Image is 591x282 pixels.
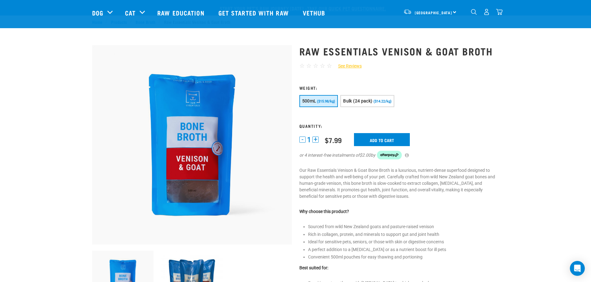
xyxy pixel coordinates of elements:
img: home-icon@2x.png [496,9,503,15]
a: Dog [92,8,103,17]
img: home-icon-1@2x.png [471,9,477,15]
button: + [312,137,319,143]
h3: Quantity: [299,124,499,128]
img: Raw Essentials Venison Goat Novel Protein Hypoallergenic Bone Broth Cats & Dogs [92,45,292,245]
input: Add to cart [354,133,410,146]
span: ☆ [306,62,311,69]
span: ☆ [327,62,332,69]
span: ☆ [313,62,318,69]
img: Afterpay [377,151,402,159]
span: ☆ [320,62,325,69]
span: ($14.22/kg) [374,99,392,103]
h1: Raw Essentials Venison & Goat Broth [299,46,499,57]
li: Ideal for sensitive pets, seniors, or those with skin or digestive concerns [308,239,499,245]
div: Open Intercom Messenger [570,261,585,276]
a: Vethub [297,0,333,25]
span: [GEOGRAPHIC_DATA] [415,11,452,14]
button: - [299,137,306,143]
a: Cat [125,8,136,17]
button: 500mL ($15.98/kg) [299,95,338,107]
li: Convenient 500ml pouches for easy thawing and portioning [308,254,499,260]
li: Rich in collagen, protein, and minerals to support gut and joint health [308,231,499,238]
li: Sourced from wild New Zealand goats and pasture-raised venison [308,223,499,230]
p: Our Raw Essentials Venison & Goat Bone Broth is a luxurious, nutrient-dense superfood designed to... [299,167,499,200]
img: van-moving.png [403,9,412,15]
button: Bulk (24 pack) ($14.22/kg) [340,95,394,107]
h3: Weight: [299,85,499,90]
div: $7.99 [325,136,342,144]
span: $2.00 [360,152,371,158]
span: ($15.98/kg) [317,99,335,103]
a: See Reviews [332,63,362,69]
span: Bulk (24 pack) [343,98,372,103]
a: Get started with Raw [212,0,297,25]
span: 500mL [302,98,316,103]
img: user.png [483,9,490,15]
div: or 4 interest-free instalments of by [299,151,499,159]
li: A perfect addition to a [MEDICAL_DATA] or as a nutrient boost for ill pets [308,246,499,253]
strong: Best suited for: [299,265,328,270]
span: 1 [307,137,311,143]
span: ☆ [299,62,305,69]
strong: Why choose this product? [299,209,349,214]
a: Raw Education [151,0,212,25]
